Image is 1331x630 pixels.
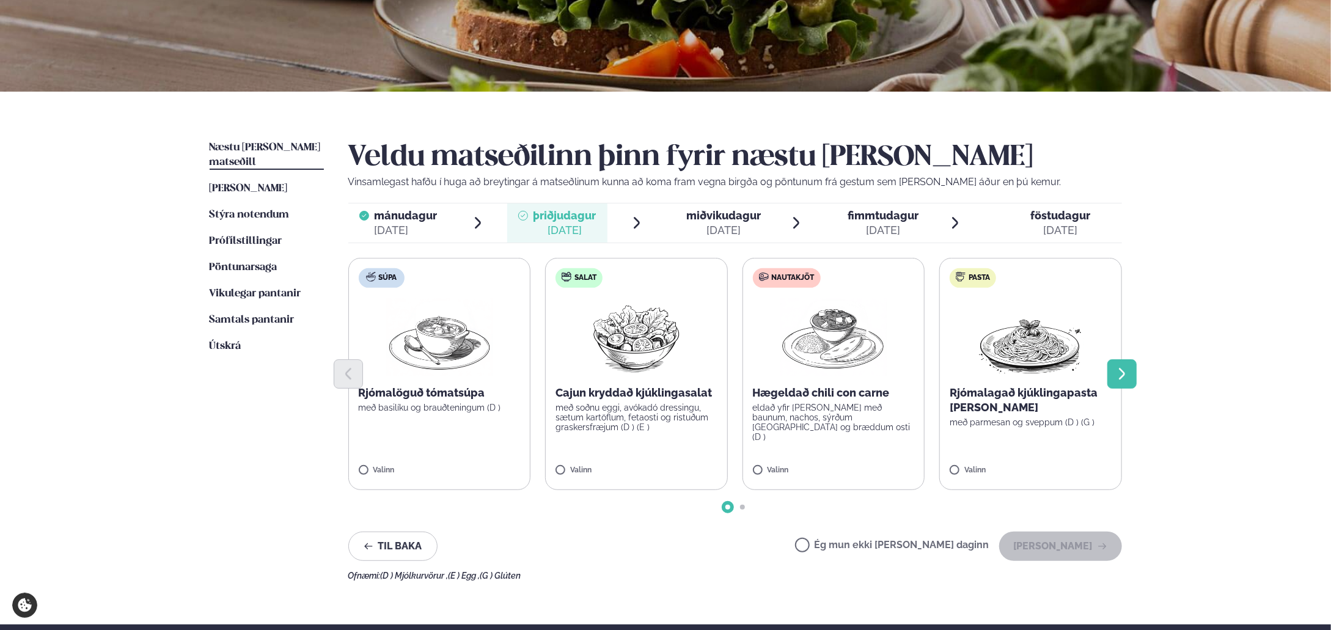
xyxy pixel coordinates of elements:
span: Samtals pantanir [210,315,295,325]
img: Soup.png [386,298,493,376]
span: (D ) Mjólkurvörur , [381,571,449,581]
a: Prófílstillingar [210,234,282,249]
p: Vinsamlegast hafðu í huga að breytingar á matseðlinum kunna að koma fram vegna birgða og pöntunum... [348,175,1122,189]
a: Stýra notendum [210,208,290,222]
button: Til baka [348,532,438,561]
button: Next slide [1107,359,1137,389]
p: með soðnu eggi, avókadó dressingu, sætum kartöflum, fetaosti og ristuðum graskersfræjum (D ) (E ) [555,403,717,432]
span: (E ) Egg , [449,571,480,581]
span: miðvikudagur [686,209,761,222]
img: pasta.svg [956,272,966,282]
span: (G ) Glúten [480,571,521,581]
span: Vikulegar pantanir [210,288,301,299]
a: Samtals pantanir [210,313,295,328]
a: Pöntunarsaga [210,260,277,275]
span: Nautakjöt [772,273,815,283]
div: Ofnæmi: [348,571,1122,581]
p: Cajun kryddað kjúklingasalat [555,386,717,400]
img: beef.svg [759,272,769,282]
p: Rjómalöguð tómatsúpa [359,386,521,400]
img: Salad.png [582,298,691,376]
span: Prófílstillingar [210,236,282,246]
span: [PERSON_NAME] [210,183,288,194]
p: Hægeldað chili con carne [753,386,915,400]
span: Salat [574,273,596,283]
div: [DATE] [848,223,919,238]
p: eldað yfir [PERSON_NAME] með baunum, nachos, sýrðum [GEOGRAPHIC_DATA] og bræddum osti (D ) [753,403,915,442]
span: Súpa [379,273,397,283]
span: mánudagur [374,209,437,222]
img: salad.svg [562,272,571,282]
span: Go to slide 2 [740,505,745,510]
div: [DATE] [533,223,596,238]
div: [DATE] [686,223,761,238]
h2: Veldu matseðilinn þinn fyrir næstu [PERSON_NAME] [348,141,1122,175]
button: [PERSON_NAME] [999,532,1122,561]
span: Næstu [PERSON_NAME] matseðill [210,142,321,167]
a: Cookie settings [12,593,37,618]
p: Rjómalagað kjúklingapasta [PERSON_NAME] [950,386,1112,415]
button: Previous slide [334,359,363,389]
span: þriðjudagur [533,209,596,222]
img: Curry-Rice-Naan.png [780,298,887,376]
div: [DATE] [374,223,437,238]
span: Go to slide 1 [725,505,730,510]
span: fimmtudagur [848,209,919,222]
img: Spagetti.png [977,298,1084,376]
span: föstudagur [1030,209,1090,222]
div: [DATE] [1030,223,1090,238]
span: Pasta [969,273,990,283]
a: [PERSON_NAME] [210,181,288,196]
span: Pöntunarsaga [210,262,277,273]
a: Vikulegar pantanir [210,287,301,301]
p: með basilíku og brauðteningum (D ) [359,403,521,412]
a: Næstu [PERSON_NAME] matseðill [210,141,324,170]
p: með parmesan og sveppum (D ) (G ) [950,417,1112,427]
span: Útskrá [210,341,241,351]
a: Útskrá [210,339,241,354]
span: Stýra notendum [210,210,290,220]
img: soup.svg [366,272,376,282]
